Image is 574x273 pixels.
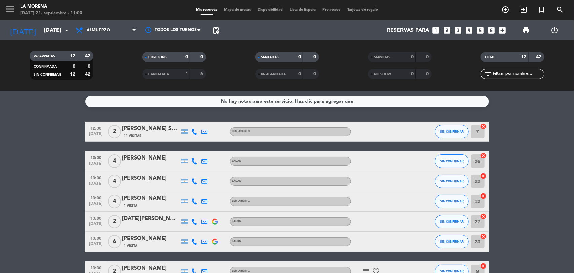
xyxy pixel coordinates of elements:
[88,124,105,132] span: 12:30
[88,264,105,271] span: 13:30
[443,26,452,35] i: looks_two
[536,55,543,59] strong: 42
[88,194,105,201] span: 13:00
[108,175,121,188] span: 4
[88,201,105,209] span: [DATE]
[484,70,492,78] i: filter_list
[122,174,180,183] div: [PERSON_NAME]
[5,4,15,14] i: menu
[480,193,487,199] i: cancel
[426,55,430,59] strong: 0
[454,26,463,35] i: looks_3
[88,153,105,161] span: 13:00
[411,55,414,59] strong: 0
[20,3,82,10] div: La Morena
[88,132,105,139] span: [DATE]
[221,98,353,105] div: No hay notas para este servicio. Haz clic para agregar una
[232,180,242,182] span: SALON
[261,56,279,59] span: SENTADAS
[124,203,138,209] span: 1 Visita
[212,26,220,34] span: pending_actions
[88,161,105,169] span: [DATE]
[440,130,464,133] span: SIN CONFIRMAR
[122,194,180,203] div: [PERSON_NAME]
[124,243,138,249] span: 1 Visita
[122,154,180,163] div: [PERSON_NAME]
[465,26,474,35] i: looks_4
[232,240,242,243] span: SALON
[480,123,487,130] i: cancel
[212,239,218,245] img: google-logo.png
[435,215,469,228] button: SIN CONFIRMAR
[108,235,121,248] span: 6
[212,219,218,225] img: google-logo.png
[319,8,344,12] span: Pre-acceso
[440,199,464,203] span: SIN CONFIRMAR
[501,6,509,14] i: add_circle_outline
[485,56,495,59] span: TOTAL
[122,214,180,223] div: [DATE][PERSON_NAME]
[108,195,121,208] span: 4
[232,160,242,162] span: SALON
[88,181,105,189] span: [DATE]
[88,242,105,249] span: [DATE]
[201,55,205,59] strong: 0
[124,133,142,139] span: 11 Visitas
[63,26,71,34] i: arrow_drop_down
[480,152,487,159] i: cancel
[221,8,254,12] span: Mapa de mesas
[440,240,464,243] span: SIN CONFIRMAR
[73,64,75,69] strong: 0
[440,220,464,223] span: SIN CONFIRMAR
[122,234,180,243] div: [PERSON_NAME]
[70,54,75,58] strong: 12
[411,72,414,76] strong: 0
[492,70,544,78] input: Filtrar por nombre...
[440,159,464,163] span: SIN CONFIRMAR
[374,73,391,76] span: NO SHOW
[435,154,469,168] button: SIN CONFIRMAR
[556,6,564,14] i: search
[232,270,251,272] span: SEMIABIERTO
[387,27,429,34] span: Reservas para
[122,264,180,273] div: [PERSON_NAME]
[435,195,469,208] button: SIN CONFIRMAR
[521,55,527,59] strong: 12
[550,26,559,34] i: power_settings_new
[426,72,430,76] strong: 0
[480,213,487,220] i: cancel
[88,234,105,242] span: 13:00
[148,56,167,59] span: CHECK INS
[88,214,105,222] span: 13:00
[70,72,75,77] strong: 12
[185,72,188,76] strong: 1
[5,4,15,16] button: menu
[476,26,485,35] i: looks_5
[232,130,251,133] span: SEMIABIERTO
[480,233,487,240] i: cancel
[286,8,319,12] span: Lista de Espera
[193,8,221,12] span: Mis reservas
[20,10,82,17] div: [DATE] 21. septiembre - 11:00
[88,64,92,69] strong: 0
[440,179,464,183] span: SIN CONFIRMAR
[440,269,464,273] span: SIN CONFIRMAR
[432,26,441,35] i: looks_one
[34,55,55,58] span: RESERVADAS
[487,26,496,35] i: looks_6
[85,72,92,77] strong: 42
[148,73,169,76] span: CANCELADA
[34,65,57,69] span: CONFIRMADA
[435,175,469,188] button: SIN CONFIRMAR
[232,220,242,223] span: SALON
[435,235,469,248] button: SIN CONFIRMAR
[522,26,530,34] span: print
[435,125,469,138] button: SIN CONFIRMAR
[185,55,188,59] strong: 0
[87,28,110,33] span: Almuerzo
[480,263,487,269] i: cancel
[254,8,286,12] span: Disponibilidad
[374,56,390,59] span: SERVIDAS
[298,72,301,76] strong: 0
[540,20,569,40] div: LOG OUT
